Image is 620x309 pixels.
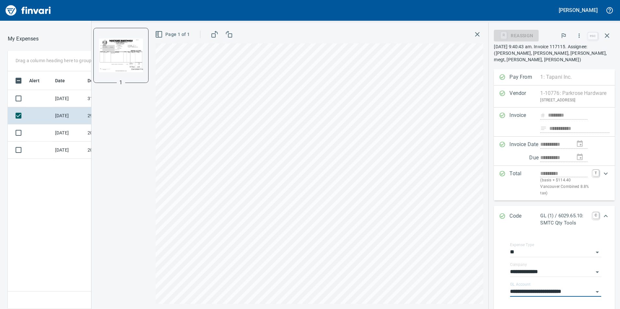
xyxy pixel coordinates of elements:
span: Date [55,77,74,85]
td: 31.1195.65 [85,90,143,107]
h5: [PERSON_NAME] [559,7,598,14]
td: [DATE] [53,124,85,142]
p: Drag a column heading here to group the table [16,57,111,64]
label: GL Account [510,282,531,286]
p: Total [509,170,540,197]
span: Alert [29,77,40,85]
button: Open [593,268,602,277]
p: (basis + $114.40 Vancouver Combined 8.8% tax) [540,177,589,197]
div: Expand [494,166,615,200]
button: Open [593,248,602,257]
button: [PERSON_NAME] [557,5,599,15]
div: Reassign [494,32,538,38]
p: 1 [119,79,122,86]
td: 20.13279.65 [85,142,143,159]
button: Flag [556,29,571,43]
span: Description [88,77,112,85]
p: GL (1) / 6029.65.10: SMTC Qty Tools [540,212,589,227]
p: My Expenses [8,35,39,43]
button: More [572,29,586,43]
td: 20.9167.15 [85,124,143,142]
img: Page 1 [99,33,143,77]
span: Date [55,77,65,85]
a: C [593,212,599,219]
p: [DATE] 9:40:43 am. Invoice 117115. Assignee: ([PERSON_NAME], [PERSON_NAME], [PERSON_NAME], megt, ... [494,43,615,63]
span: Alert [29,77,48,85]
p: Code [509,212,540,227]
td: [DATE] [53,142,85,159]
img: Finvari [4,3,53,18]
button: Page 1 of 1 [154,29,192,40]
td: [DATE] [53,90,85,107]
td: [DATE] [53,107,85,124]
a: esc [588,32,598,40]
div: Expand [494,206,615,233]
span: Description [88,77,120,85]
label: Expense Type [510,243,534,247]
nav: breadcrumb [8,35,39,43]
span: Close invoice [586,28,615,43]
span: Page 1 of 1 [156,30,190,39]
a: T [593,170,599,176]
td: 29.11037.65 [85,107,143,124]
label: Company [510,263,527,267]
button: Open [593,287,602,296]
